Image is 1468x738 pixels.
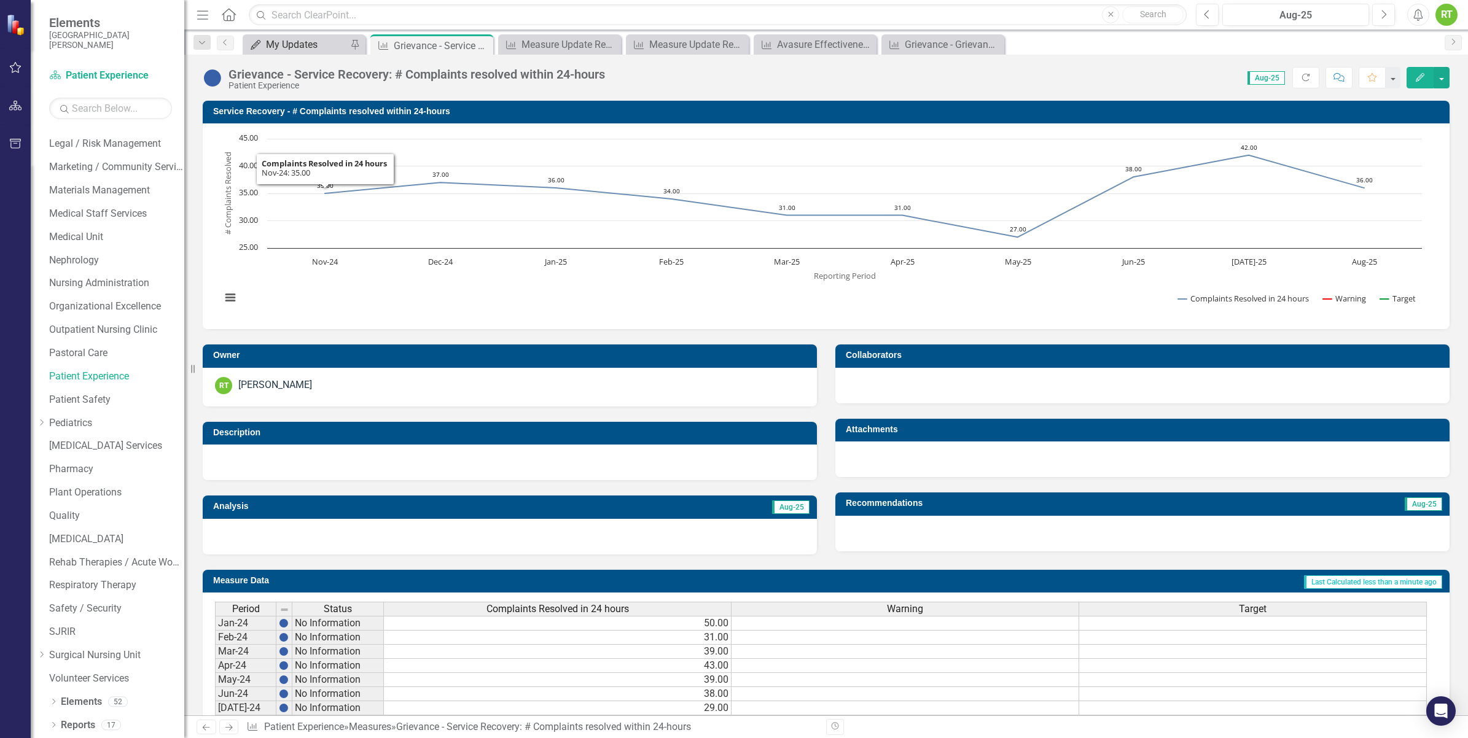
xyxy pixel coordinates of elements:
text: 36.00 [1356,176,1373,184]
img: BgCOk07PiH71IgAAAABJRU5ErkJggg== [279,661,289,670]
text: Reporting Period [814,270,876,281]
div: 17 [101,720,121,730]
a: Patient Experience [49,69,172,83]
text: 38.00 [1125,165,1142,173]
span: Warning [887,604,923,615]
td: Jan-24 [215,616,276,631]
button: View chart menu, Chart [222,289,239,306]
text: 45.00 [239,132,258,143]
div: » » [246,720,817,734]
div: Chart. Highcharts interactive chart. [215,133,1437,317]
button: Search [1122,6,1184,23]
div: Grievance - Grievances resolved [DATE] (Monthly) [905,37,1001,52]
text: Mar-25 [774,256,800,267]
a: Medical Unit [49,230,184,244]
a: Patient Safety [49,393,184,407]
a: Volunteer Services [49,672,184,686]
div: Measure Update Report [521,37,618,52]
input: Search ClearPoint... [249,4,1187,26]
div: Grievance - Service Recovery: # Complaints resolved within 24-hours [396,721,691,732]
img: No Information [203,68,222,88]
img: BgCOk07PiH71IgAAAABJRU5ErkJggg== [279,632,289,642]
a: Legal / Risk Management [49,137,184,151]
div: Avasure Effectiveness - Utilization MP Room (device hours) [777,37,873,52]
h3: Recommendations [846,499,1243,508]
a: [MEDICAL_DATA] [49,532,184,546]
td: 31.00 [384,631,732,645]
img: BgCOk07PiH71IgAAAABJRU5ErkJggg== [279,647,289,656]
span: Last Calculated less than a minute ago [1304,575,1442,589]
text: 36.00 [548,176,564,184]
a: Safety / Security [49,602,184,616]
span: Aug-25 [1247,71,1285,85]
a: Reports [61,718,95,732]
button: Show Complaints Resolved in 24 hours [1178,293,1310,304]
svg: Interactive chart [215,133,1428,317]
div: Patient Experience [228,81,605,90]
text: 35.00 [317,181,334,190]
text: Nov-24 [312,256,338,267]
div: 52 [108,696,128,707]
h3: Description [213,428,811,437]
text: 31.00 [894,203,911,212]
td: Apr-24 [215,659,276,673]
td: No Information [292,616,384,631]
button: Show Warning [1323,293,1367,304]
a: [MEDICAL_DATA] Services [49,439,184,453]
div: Measure Update Report [649,37,746,52]
a: Organizational Excellence [49,300,184,314]
h3: Service Recovery - # Complaints resolved within 24-hours [213,107,1443,116]
td: 43.00 [384,659,732,673]
span: Status [324,604,352,615]
a: Quality [49,509,184,523]
span: Period [232,604,260,615]
text: 25.00 [239,241,258,252]
text: # Complaints Resolved [222,152,233,235]
span: Search [1140,9,1166,19]
a: Marketing / Community Services [49,160,184,174]
a: Medical Staff Services [49,207,184,221]
text: 37.00 [432,170,449,179]
td: No Information [292,631,384,645]
a: Avasure Effectiveness - Utilization MP Room (device hours) [757,37,873,52]
td: [DATE]-24 [215,701,276,715]
button: RT [1435,4,1458,26]
span: Elements [49,15,172,30]
a: My Updates [246,37,347,52]
text: 34.00 [663,187,680,195]
img: ClearPoint Strategy [6,14,28,36]
span: Target [1239,604,1267,615]
td: 39.00 [384,673,732,687]
a: Nursing Administration [49,276,184,290]
td: Mar-24 [215,645,276,659]
div: [PERSON_NAME] [238,378,312,392]
span: Complaints Resolved in 24 hours [486,604,629,615]
small: [GEOGRAPHIC_DATA][PERSON_NAME] [49,30,172,50]
text: Dec-24 [428,256,453,267]
a: Pediatrics [49,416,184,430]
h3: Attachments [846,425,1443,434]
a: Grievance - Grievances resolved [DATE] (Monthly) [884,37,1001,52]
button: Aug-25 [1222,4,1369,26]
a: Pharmacy [49,462,184,476]
a: Respiratory Therapy [49,578,184,592]
h3: Measure Data [213,576,565,585]
div: RT [215,377,232,394]
img: BgCOk07PiH71IgAAAABJRU5ErkJggg== [279,618,289,628]
td: 29.00 [384,701,732,715]
div: Grievance - Service Recovery: # Complaints resolved within 24-hours [394,38,490,53]
h3: Owner [213,351,811,360]
div: Aug-25 [1227,8,1365,23]
div: Open Intercom Messenger [1426,696,1456,726]
text: Feb-25 [659,256,684,267]
a: Measure Update Report [629,37,746,52]
td: No Information [292,701,384,715]
div: Grievance - Service Recovery: # Complaints resolved within 24-hours [228,68,605,81]
text: Jan-25 [544,256,567,267]
text: 31.00 [779,203,795,212]
img: BgCOk07PiH71IgAAAABJRU5ErkJggg== [279,703,289,713]
a: Surgical Nursing Unit [49,648,184,662]
text: Jun-25 [1121,256,1145,267]
td: 50.00 [384,616,732,631]
img: BgCOk07PiH71IgAAAABJRU5ErkJggg== [279,675,289,685]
